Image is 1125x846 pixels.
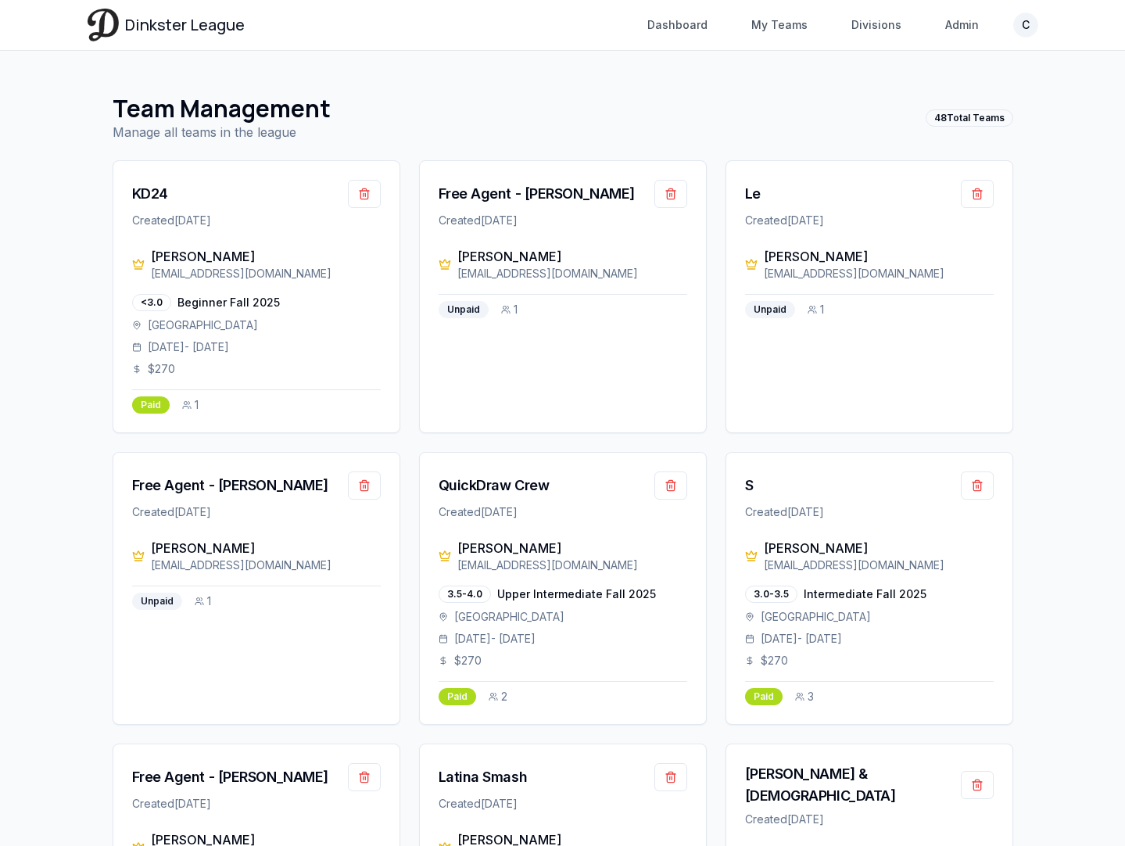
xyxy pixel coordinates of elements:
[151,539,381,557] div: [PERSON_NAME]
[638,11,717,39] a: Dashboard
[764,557,994,573] div: [EMAIL_ADDRESS][DOMAIN_NAME]
[439,213,687,228] div: Created [DATE]
[745,213,994,228] div: Created [DATE]
[439,796,687,812] div: Created [DATE]
[148,339,229,355] span: [DATE] - [DATE]
[457,539,687,557] div: [PERSON_NAME]
[761,609,871,625] span: [GEOGRAPHIC_DATA]
[132,361,381,377] div: $ 270
[439,301,489,318] div: Unpaid
[764,539,994,557] div: [PERSON_NAME]
[132,796,381,812] div: Created [DATE]
[151,247,381,266] div: [PERSON_NAME]
[745,301,795,318] div: Unpaid
[489,689,507,704] div: 2
[745,763,961,807] a: [PERSON_NAME] & [DEMOGRAPHIC_DATA]
[195,593,211,609] div: 1
[457,247,687,266] div: [PERSON_NAME]
[132,213,381,228] div: Created [DATE]
[742,11,817,39] a: My Teams
[808,302,824,317] div: 1
[497,586,656,602] span: Upper Intermediate Fall 2025
[177,295,280,310] span: Beginner Fall 2025
[132,593,182,610] div: Unpaid
[439,688,476,705] div: Paid
[745,653,994,669] div: $ 270
[764,266,994,281] div: [EMAIL_ADDRESS][DOMAIN_NAME]
[795,689,814,704] div: 3
[745,504,994,520] div: Created [DATE]
[804,586,926,602] span: Intermediate Fall 2025
[457,266,687,281] div: [EMAIL_ADDRESS][DOMAIN_NAME]
[132,183,168,205] a: KD24
[439,475,550,496] a: QuickDraw Crew
[125,14,245,36] span: Dinkster League
[764,247,994,266] div: [PERSON_NAME]
[745,812,994,827] div: Created [DATE]
[132,766,328,788] a: Free Agent - [PERSON_NAME]
[745,475,754,496] a: S
[457,557,687,573] div: [EMAIL_ADDRESS][DOMAIN_NAME]
[745,586,797,603] div: 3.0-3.5
[454,609,564,625] span: [GEOGRAPHIC_DATA]
[454,631,536,647] span: [DATE] - [DATE]
[132,294,171,311] div: <3.0
[151,557,381,573] div: [EMAIL_ADDRESS][DOMAIN_NAME]
[132,475,328,496] a: Free Agent - [PERSON_NAME]
[132,396,170,414] div: Paid
[113,95,331,123] h1: Team Management
[745,183,761,205] a: Le
[936,11,988,39] a: Admin
[182,397,199,413] div: 1
[926,109,1013,127] div: 48 Total Teams
[88,9,119,41] img: Dinkster
[501,302,518,317] div: 1
[439,504,687,520] div: Created [DATE]
[439,586,491,603] div: 3.5-4.0
[88,9,245,41] a: Dinkster League
[439,183,635,205] a: Free Agent - [PERSON_NAME]
[842,11,911,39] a: Divisions
[1013,13,1038,38] button: C
[439,766,528,788] a: Latina Smash
[113,123,331,142] p: Manage all teams in the league
[132,504,381,520] div: Created [DATE]
[148,317,258,333] span: [GEOGRAPHIC_DATA]
[761,631,842,647] span: [DATE] - [DATE]
[151,266,381,281] div: [EMAIL_ADDRESS][DOMAIN_NAME]
[745,688,783,705] div: Paid
[439,653,687,669] div: $ 270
